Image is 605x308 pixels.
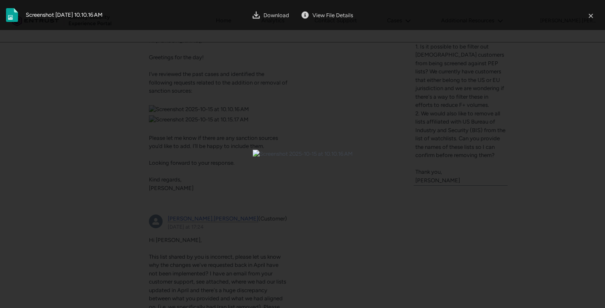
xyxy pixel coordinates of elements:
img: Screenshot 2025-10-15 at 10.10.16 AM [253,150,353,158]
span: View File Details [312,12,353,18]
button: Download [248,7,293,23]
button: Close [584,7,598,23]
span: Screenshot [DATE] 10.10.16 AM [26,11,103,19]
span: Download [263,12,289,18]
a: View File Details [297,7,357,23]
